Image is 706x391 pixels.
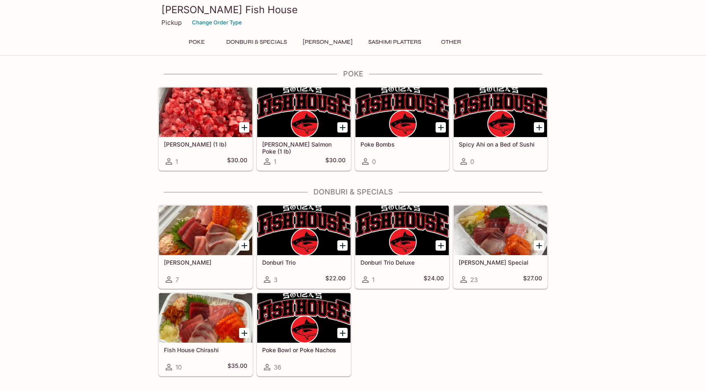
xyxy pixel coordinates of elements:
[325,275,346,284] h5: $22.00
[262,259,346,266] h5: Donburi Trio
[274,158,276,166] span: 1
[158,69,548,78] h4: Poke
[274,276,277,284] span: 3
[262,346,346,353] h5: Poke Bowl or Poke Nachos
[364,36,426,48] button: Sashimi Platters
[459,259,542,266] h5: [PERSON_NAME] Special
[257,205,351,289] a: Donburi Trio3$22.00
[360,141,444,148] h5: Poke Bombs
[534,240,544,251] button: Add Souza Special
[159,293,252,343] div: Fish House Chirashi
[159,206,252,255] div: Sashimi Donburis
[262,141,346,154] h5: [PERSON_NAME] Salmon Poke (1 lb)
[159,205,253,289] a: [PERSON_NAME]7
[355,87,449,171] a: Poke Bombs0
[257,293,351,343] div: Poke Bowl or Poke Nachos
[239,328,249,338] button: Add Fish House Chirashi
[175,363,182,371] span: 10
[161,3,545,16] h3: [PERSON_NAME] Fish House
[257,87,351,171] a: [PERSON_NAME] Salmon Poke (1 lb)1$30.00
[337,328,348,338] button: Add Poke Bowl or Poke Nachos
[257,88,351,137] div: Ora King Salmon Poke (1 lb)
[355,205,449,289] a: Donburi Trio Deluxe1$24.00
[355,206,449,255] div: Donburi Trio Deluxe
[372,158,376,166] span: 0
[227,362,247,372] h5: $35.00
[534,122,544,133] button: Add Spicy Ahi on a Bed of Sushi
[453,87,547,171] a: Spicy Ahi on a Bed of Sushi0
[257,206,351,255] div: Donburi Trio
[178,36,215,48] button: Poke
[164,346,247,353] h5: Fish House Chirashi
[257,293,351,376] a: Poke Bowl or Poke Nachos36
[337,240,348,251] button: Add Donburi Trio
[523,275,542,284] h5: $27.00
[453,205,547,289] a: [PERSON_NAME] Special23$27.00
[159,293,253,376] a: Fish House Chirashi10$35.00
[222,36,291,48] button: Donburi & Specials
[436,122,446,133] button: Add Poke Bombs
[424,275,444,284] h5: $24.00
[164,259,247,266] h5: [PERSON_NAME]
[175,158,178,166] span: 1
[432,36,469,48] button: Other
[454,88,547,137] div: Spicy Ahi on a Bed of Sushi
[274,363,281,371] span: 36
[239,122,249,133] button: Add Ahi Poke (1 lb)
[298,36,357,48] button: [PERSON_NAME]
[159,88,252,137] div: Ahi Poke (1 lb)
[470,276,478,284] span: 23
[164,141,247,148] h5: [PERSON_NAME] (1 lb)
[337,122,348,133] button: Add Ora King Salmon Poke (1 lb)
[227,156,247,166] h5: $30.00
[459,141,542,148] h5: Spicy Ahi on a Bed of Sushi
[159,87,253,171] a: [PERSON_NAME] (1 lb)1$30.00
[470,158,474,166] span: 0
[239,240,249,251] button: Add Sashimi Donburis
[175,276,179,284] span: 7
[454,206,547,255] div: Souza Special
[436,240,446,251] button: Add Donburi Trio Deluxe
[355,88,449,137] div: Poke Bombs
[372,276,374,284] span: 1
[188,16,246,29] button: Change Order Type
[325,156,346,166] h5: $30.00
[161,19,182,26] p: Pickup
[360,259,444,266] h5: Donburi Trio Deluxe
[158,187,548,197] h4: Donburi & Specials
